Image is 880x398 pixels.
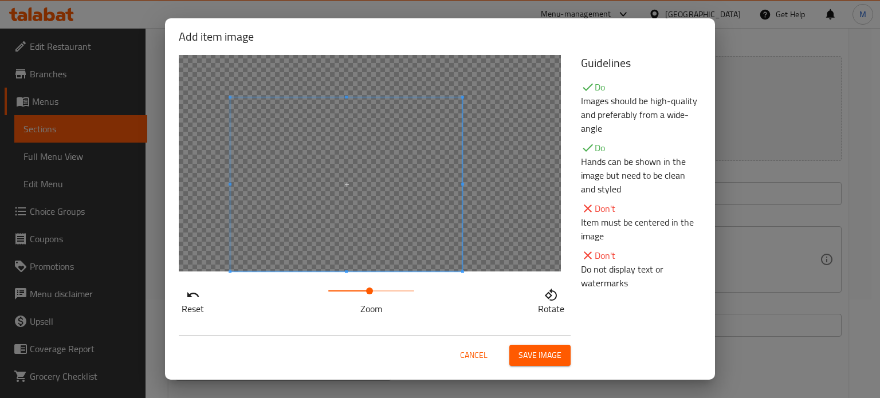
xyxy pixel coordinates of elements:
p: Do not display text or watermarks [581,262,701,290]
p: Zoom [328,302,414,316]
p: Don't [581,249,701,262]
p: Rotate [538,302,564,316]
button: Cancel [455,345,492,366]
p: Images should be high-quality and preferably from a wide-angle [581,94,701,135]
p: Do [581,80,701,94]
h5: Guidelines [581,54,701,72]
p: Item must be centered in the image [581,215,701,243]
span: Cancel [460,348,488,362]
button: Save image [509,345,571,366]
p: Do [581,141,701,155]
p: Reset [182,302,204,316]
button: Reset [179,285,207,314]
p: Don't [581,202,701,215]
span: Save image [518,348,561,362]
p: Hands can be shown in the image but need to be clean and styled [581,155,701,196]
button: Rotate [535,285,567,314]
h2: Add item image [179,27,701,46]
